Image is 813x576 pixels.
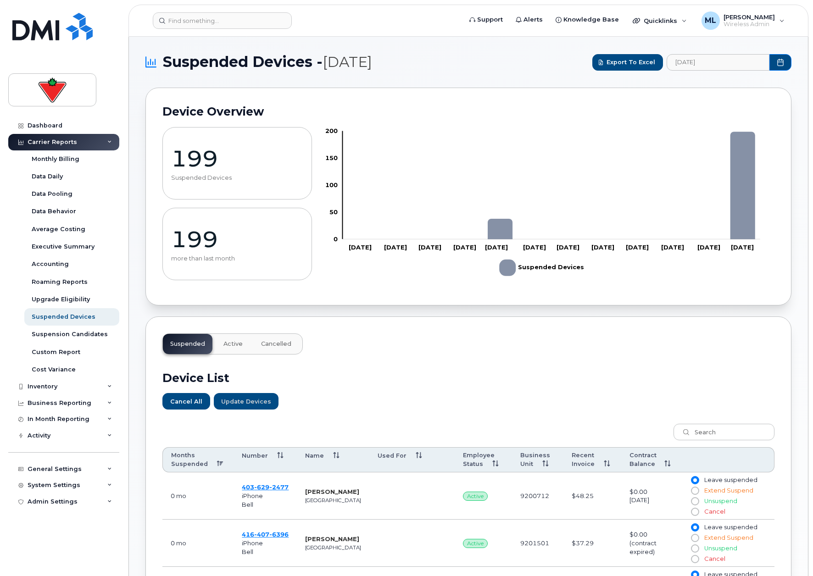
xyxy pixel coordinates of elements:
p: Suspended Devices [171,174,303,182]
th: Recent Invoice: activate to sort column ascending [563,447,621,473]
span: 416 [242,531,289,538]
tspan: 150 [325,154,338,161]
tspan: [DATE] [626,244,649,251]
tspan: [DATE] [557,244,579,251]
button: Export to Excel [592,54,663,71]
span: iPhone [242,539,263,547]
tspan: [DATE] [485,244,508,251]
span: Cancel [704,555,725,562]
span: 403 [242,483,289,491]
th: Business Unit: activate to sort column ascending [512,447,563,473]
tspan: [DATE] [662,244,685,251]
g: Suspended Devices [500,256,585,280]
g: Chart [325,127,761,280]
td: $48.25 [563,472,621,520]
span: Bell [242,501,253,508]
g: Legend [500,256,585,280]
strong: [PERSON_NAME] [305,535,359,543]
span: Unsuspend [704,545,737,552]
input: Leave suspended [691,524,698,531]
strong: [PERSON_NAME] [305,488,359,495]
span: Export to Excel [607,58,655,66]
input: Unsuspend [691,498,698,505]
span: Cancel All [170,397,202,406]
td: 9201501 [512,520,563,567]
tspan: [DATE] [697,244,720,251]
button: Choose Date [769,54,791,71]
span: 2477 [269,483,289,491]
span: iPhone [242,492,263,499]
th: Name: activate to sort column ascending [297,447,369,473]
p: 199 [171,145,303,172]
span: Suspended Devices - [163,53,372,71]
button: Update Devices [214,393,278,410]
td: $37.29 [563,520,621,567]
span: 407 [254,531,269,538]
span: Cancel [704,508,725,515]
input: archived_billing_data [667,54,769,71]
tspan: 50 [329,208,338,216]
small: [GEOGRAPHIC_DATA] [305,497,361,504]
span: Active [463,492,488,501]
span: Extend Suspend [704,534,753,541]
td: $0.00 [621,472,683,520]
span: Unsuspend [704,498,737,504]
tspan: [DATE] [384,244,407,251]
span: Bell [242,548,253,555]
input: Extend Suspend [691,487,698,494]
span: Cancelled [261,340,291,348]
p: 199 [171,226,303,253]
tspan: 200 [325,127,338,134]
span: 629 [254,483,269,491]
td: $0.00 [621,520,683,567]
input: Cancel [691,508,698,515]
span: Extend Suspend [704,487,753,494]
tspan: [DATE] [731,244,754,251]
td: 0 mo [162,520,234,567]
h2: Device List [162,371,774,385]
th: Contract Balance: activate to sort column ascending [621,447,683,473]
span: Active [463,539,488,548]
a: 4036292477 [242,483,289,491]
span: Update Devices [221,397,271,406]
span: [DATE] [323,53,372,71]
th: Used For: activate to sort column ascending [369,447,455,473]
th: Months Suspended: activate to sort column descending [162,447,234,473]
span: 6396 [269,531,289,538]
td: 0 mo [162,472,234,520]
span: Leave suspended [704,524,757,531]
td: 9200712 [512,472,563,520]
tspan: [DATE] [349,244,372,251]
tspan: [DATE] [523,244,546,251]
div: [DATE] [629,496,674,504]
span: Leave suspended [704,476,757,483]
g: Suspended Devices [348,132,755,239]
tspan: 0 [334,235,338,243]
input: Cancel [691,555,698,563]
tspan: [DATE] [453,244,476,251]
button: Cancel All [162,393,210,410]
tspan: 100 [325,181,338,188]
div: (contract expired) [629,539,674,556]
h2: Device Overview [162,105,774,118]
tspan: [DATE] [418,244,441,251]
input: Search [674,424,774,440]
th: Employee Status: activate to sort column ascending [455,447,512,473]
span: Active [223,340,243,348]
small: [GEOGRAPHIC_DATA] [305,544,361,551]
tspan: [DATE] [592,244,615,251]
input: Extend Suspend [691,534,698,542]
input: Leave suspended [691,476,698,484]
th: Number: activate to sort column ascending [234,447,297,473]
input: Unsuspend [691,545,698,552]
a: 4164076396 [242,531,289,538]
p: more than last month [171,255,303,262]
